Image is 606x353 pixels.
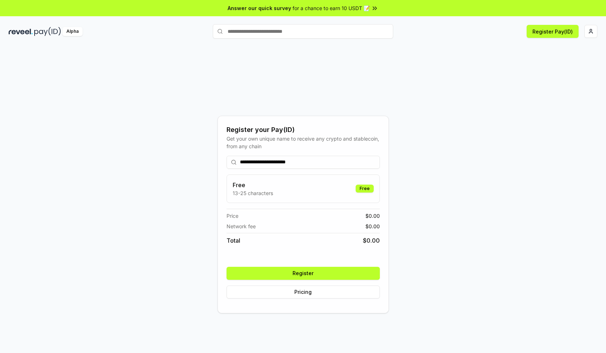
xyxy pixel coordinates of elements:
img: reveel_dark [9,27,33,36]
span: Price [227,212,238,220]
p: 13-25 characters [233,189,273,197]
span: for a chance to earn 10 USDT 📝 [293,4,370,12]
button: Register Pay(ID) [527,25,579,38]
div: Register your Pay(ID) [227,125,380,135]
span: $ 0.00 [363,236,380,245]
span: Answer our quick survey [228,4,291,12]
div: Free [356,185,374,193]
h3: Free [233,181,273,189]
div: Get your own unique name to receive any crypto and stablecoin, from any chain [227,135,380,150]
img: pay_id [34,27,61,36]
span: Total [227,236,240,245]
span: $ 0.00 [365,212,380,220]
span: $ 0.00 [365,222,380,230]
div: Alpha [62,27,83,36]
button: Pricing [227,286,380,299]
span: Network fee [227,222,256,230]
button: Register [227,267,380,280]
